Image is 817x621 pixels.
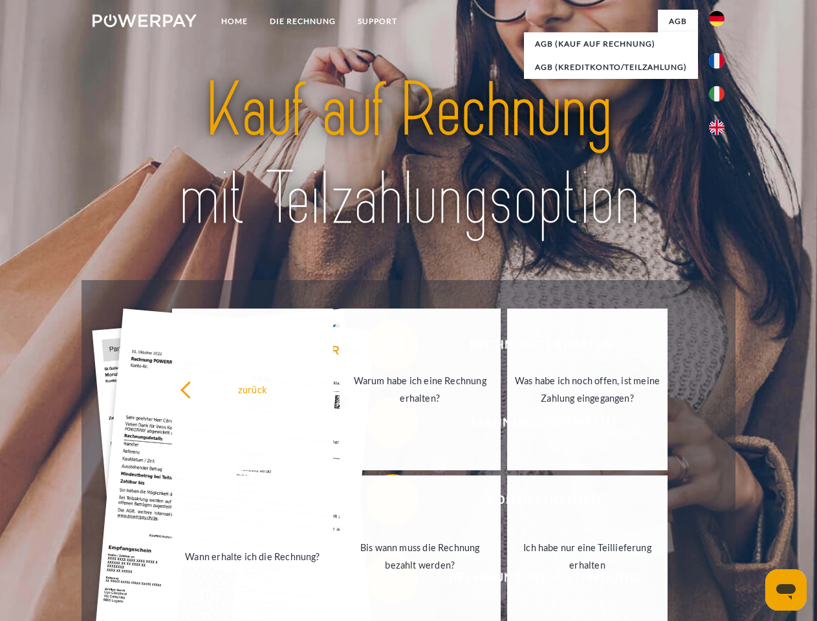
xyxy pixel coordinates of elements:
[507,309,668,470] a: Was habe ich noch offen, ist meine Zahlung eingegangen?
[658,10,698,33] a: agb
[347,539,493,574] div: Bis wann muss die Rechnung bezahlt werden?
[259,10,347,33] a: DIE RECHNUNG
[765,569,807,611] iframe: Schaltfläche zum Öffnen des Messaging-Fensters
[709,86,724,102] img: it
[709,53,724,69] img: fr
[347,372,493,407] div: Warum habe ich eine Rechnung erhalten?
[709,11,724,27] img: de
[515,372,660,407] div: Was habe ich noch offen, ist meine Zahlung eingegangen?
[210,10,259,33] a: Home
[93,14,197,27] img: logo-powerpay-white.svg
[709,120,724,135] img: en
[124,62,693,248] img: title-powerpay_de.svg
[180,547,325,565] div: Wann erhalte ich die Rechnung?
[524,32,698,56] a: AGB (Kauf auf Rechnung)
[515,539,660,574] div: Ich habe nur eine Teillieferung erhalten
[524,56,698,79] a: AGB (Kreditkonto/Teilzahlung)
[180,380,325,398] div: zurück
[347,10,408,33] a: SUPPORT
